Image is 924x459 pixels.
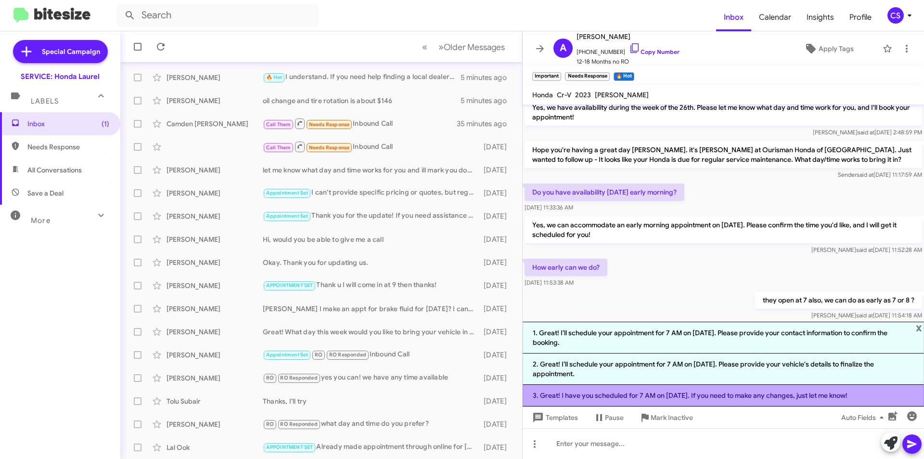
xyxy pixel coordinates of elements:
li: 1. Great! I’ll schedule your appointment for 7 AM on [DATE]. Please provide your contact informat... [523,322,924,354]
span: 12-18 Months no RO [577,57,680,66]
div: [PERSON_NAME] [167,420,263,429]
span: [PERSON_NAME] [DATE] 11:52:28 AM [811,246,922,253]
span: RO [315,352,322,358]
span: 2023 [575,91,591,99]
div: yes you can! we have any time available [263,372,479,383]
div: 5 minutes ago [461,73,514,82]
span: said at [856,246,873,253]
div: 5 minutes ago [461,96,514,105]
span: Needs Response [27,142,109,152]
button: Next [433,37,511,57]
div: what day and time do you prefer? [263,419,479,430]
div: Inbound Call [263,141,479,153]
div: [DATE] [479,327,514,337]
span: Templates [530,409,578,426]
div: let me know what day and time works for you and ill mark you down. [263,165,479,175]
div: [PERSON_NAME] [167,304,263,314]
a: Profile [842,3,879,31]
div: [PERSON_NAME] [167,165,263,175]
span: Calendar [751,3,799,31]
span: said at [857,171,873,178]
nav: Page navigation example [417,37,511,57]
div: 35 minutes ago [457,119,514,129]
div: I understand. If you need help finding a local dealership or scheduling service elsewhere, let me... [263,72,461,83]
span: [PHONE_NUMBER] [577,42,680,57]
span: Insights [799,3,842,31]
span: Sender [DATE] 11:17:59 AM [838,171,922,178]
p: How early can we do? [525,259,607,276]
p: Yes, we can accommodate an early morning appointment on [DATE]. Please confirm the time you'd lik... [525,216,922,243]
div: I can't provide specific pricing or quotes, but regular maintenance typically includes oil change... [263,187,479,198]
div: [DATE] [479,350,514,360]
span: [PERSON_NAME] [577,31,680,42]
span: APPOINTMENT SET [266,282,313,289]
div: Camden [PERSON_NAME] [167,119,263,129]
div: Great! What day this week would you like to bring your vehicle in for service in the afternoon? [263,327,479,337]
div: [PERSON_NAME] [167,235,263,244]
div: [DATE] [479,373,514,383]
span: Appointment Set [266,352,308,358]
span: » [438,41,444,53]
span: Auto Fields [841,409,887,426]
span: RO Responded [280,421,317,427]
span: Honda [532,91,553,99]
span: Appointment Set [266,190,308,196]
div: [DATE] [479,165,514,175]
div: Already made appointment through online for [DATE],[DATE] for morning 8 :30AM. [263,442,479,453]
a: Special Campaign [13,40,108,63]
p: Yes, we have availability during the week of the 26th. Please let me know what day and time work ... [525,99,922,126]
div: Okay. Thank you for updating us. [263,258,479,267]
div: Lal Ook [167,443,263,452]
div: [DATE] [479,142,514,152]
div: [PERSON_NAME] [167,211,263,221]
button: Auto Fields [834,409,895,426]
span: A [560,40,566,56]
p: Do you have availability [DATE] early morning? [525,184,684,201]
span: [DATE] 11:33:36 AM [525,204,573,211]
div: [PERSON_NAME] [167,327,263,337]
span: Mark Inactive [651,409,693,426]
span: 🔥 Hot [266,74,282,80]
span: Special Campaign [42,47,100,56]
span: [PERSON_NAME] [595,91,649,99]
span: Older Messages [444,42,505,52]
div: [PERSON_NAME] [167,373,263,383]
span: said at [856,312,873,319]
span: Pause [605,409,624,426]
span: « [422,41,427,53]
span: RO Responded [329,352,366,358]
span: Call Them [266,144,291,151]
p: Hope you're having a great day [PERSON_NAME]. it's [PERSON_NAME] at Ourisman Honda of [GEOGRAPHIC... [525,141,922,168]
span: said at [858,129,874,136]
span: [PERSON_NAME] [DATE] 2:48:59 PM [813,129,922,136]
span: More [31,216,51,225]
div: [DATE] [479,188,514,198]
div: [DATE] [479,304,514,314]
div: [DATE] [479,281,514,290]
small: Important [532,72,561,81]
span: [DATE] 11:53:38 AM [525,279,574,286]
button: Templates [523,409,586,426]
small: 🔥 Hot [614,72,634,81]
button: Pause [586,409,631,426]
span: Needs Response [309,121,350,128]
div: [PERSON_NAME] [167,96,263,105]
span: (1) [102,119,109,129]
small: Needs Response [565,72,609,81]
div: [DATE] [479,443,514,452]
div: [DATE] [479,420,514,429]
div: Tolu Subair [167,396,263,406]
div: [DATE] [479,396,514,406]
button: Previous [416,37,433,57]
span: RO Responded [280,375,317,381]
div: [DATE] [479,258,514,267]
span: RO [266,421,274,427]
span: Inbox [27,119,109,129]
div: Inbound Call [263,349,479,360]
button: Mark Inactive [631,409,701,426]
span: Inbox [716,3,751,31]
input: Search [116,4,319,27]
div: CS [887,7,904,24]
span: Apply Tags [819,40,854,57]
